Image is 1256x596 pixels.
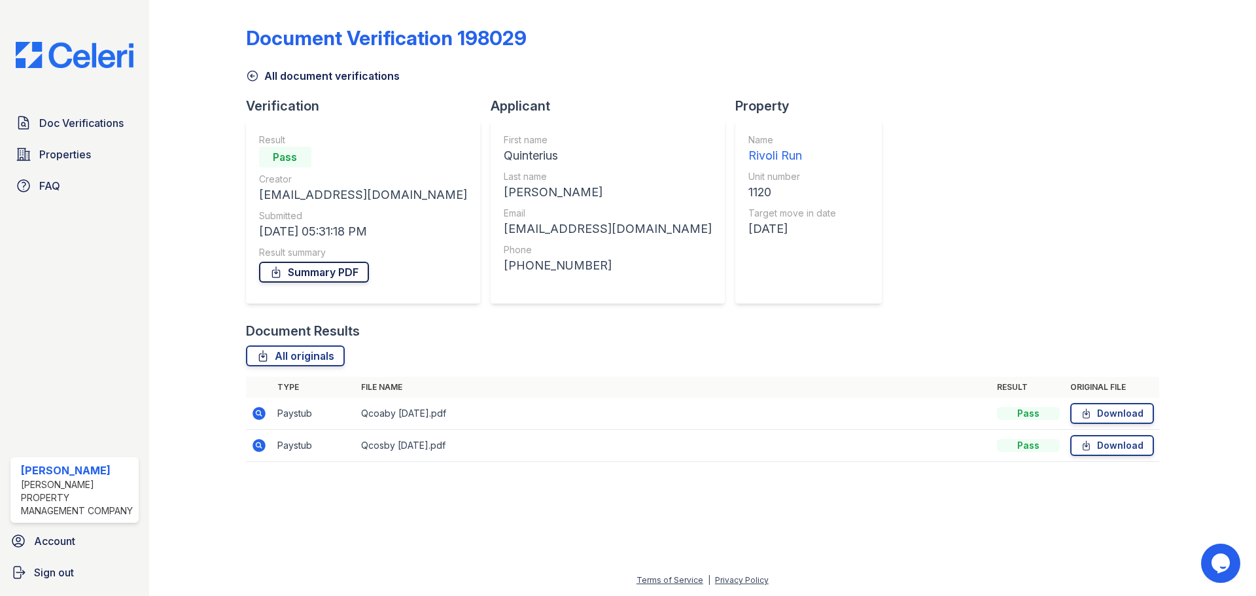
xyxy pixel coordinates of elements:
div: Email [504,207,712,220]
span: Account [34,533,75,549]
td: Paystub [272,398,356,430]
div: First name [504,133,712,147]
a: Download [1070,403,1154,424]
span: Sign out [34,565,74,580]
div: Property [735,97,892,115]
div: Target move in date [748,207,836,220]
a: Terms of Service [637,575,703,585]
th: Result [992,377,1065,398]
a: Properties [10,141,139,167]
div: Creator [259,173,467,186]
a: Download [1070,435,1154,456]
td: Qcosby [DATE].pdf [356,430,992,462]
div: Rivoli Run [748,147,836,165]
div: Pass [997,439,1060,452]
span: FAQ [39,178,60,194]
th: Original file [1065,377,1159,398]
div: [PERSON_NAME] Property Management Company [21,478,133,517]
div: [EMAIL_ADDRESS][DOMAIN_NAME] [504,220,712,238]
td: Qcoaby [DATE].pdf [356,398,992,430]
div: Pass [259,147,311,167]
div: [DATE] [748,220,836,238]
div: [PERSON_NAME] [504,183,712,202]
a: All document verifications [246,68,400,84]
td: Paystub [272,430,356,462]
div: Document Results [246,322,360,340]
div: Pass [997,407,1060,420]
iframe: chat widget [1201,544,1243,583]
span: Properties [39,147,91,162]
span: Doc Verifications [39,115,124,131]
a: Name Rivoli Run [748,133,836,165]
div: Unit number [748,170,836,183]
div: Verification [246,97,491,115]
div: Phone [504,243,712,256]
div: Last name [504,170,712,183]
a: FAQ [10,173,139,199]
a: Doc Verifications [10,110,139,136]
th: Type [272,377,356,398]
div: Quinterius [504,147,712,165]
a: All originals [246,345,345,366]
div: Document Verification 198029 [246,26,527,50]
th: File name [356,377,992,398]
div: Applicant [491,97,735,115]
div: Submitted [259,209,467,222]
a: Summary PDF [259,262,369,283]
div: Name [748,133,836,147]
div: | [708,575,710,585]
div: [EMAIL_ADDRESS][DOMAIN_NAME] [259,186,467,204]
div: [PHONE_NUMBER] [504,256,712,275]
div: 1120 [748,183,836,202]
a: Sign out [5,559,144,586]
div: Result summary [259,246,467,259]
a: Account [5,528,144,554]
div: [DATE] 05:31:18 PM [259,222,467,241]
img: CE_Logo_Blue-a8612792a0a2168367f1c8372b55b34899dd931a85d93a1a3d3e32e68fde9ad4.png [5,42,144,68]
a: Privacy Policy [715,575,769,585]
div: [PERSON_NAME] [21,463,133,478]
div: Result [259,133,467,147]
